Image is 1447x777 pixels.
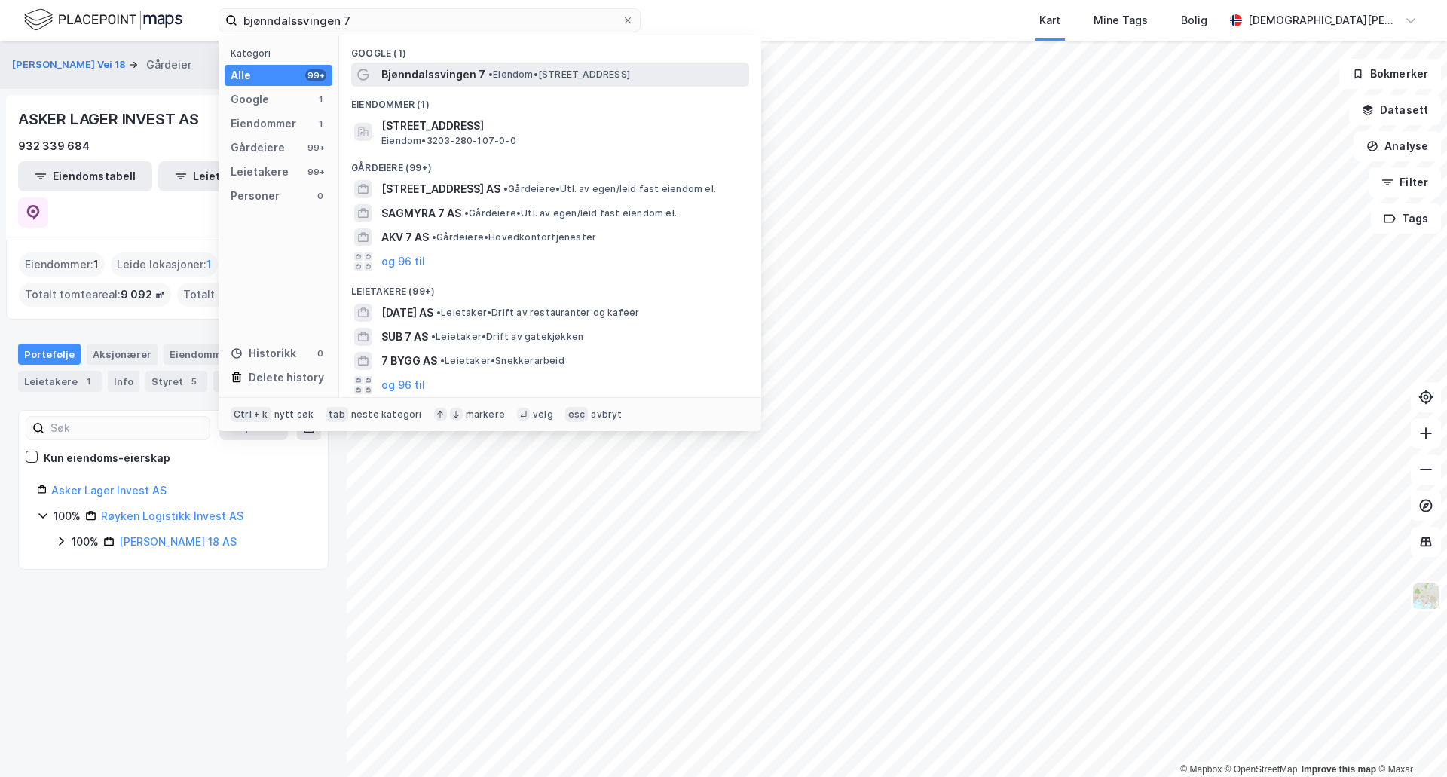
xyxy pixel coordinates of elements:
div: esc [565,407,589,422]
span: • [432,231,436,243]
div: markere [466,408,505,421]
img: Z [1412,582,1440,610]
span: [STREET_ADDRESS] AS [381,180,500,198]
div: Delete history [249,369,324,387]
span: Eiendom • 3203-280-107-0-0 [381,135,516,147]
span: Leietaker • Drift av restauranter og kafeer [436,307,639,319]
span: • [440,355,445,366]
span: Leietaker • Snekkerarbeid [440,355,564,367]
span: Gårdeiere • Utl. av egen/leid fast eiendom el. [503,183,716,195]
div: 1 [314,93,326,106]
button: Eiendomstabell [18,161,152,191]
button: Leietakertabell [158,161,292,191]
div: Eiendommer [164,344,256,365]
div: Ctrl + k [231,407,271,422]
div: 99+ [305,142,326,154]
span: 9 092 ㎡ [121,286,165,304]
button: Filter [1369,167,1441,197]
span: [STREET_ADDRESS] [381,117,743,135]
div: Totalt tomteareal : [19,283,171,307]
div: Google [231,90,269,109]
span: Gårdeiere • Hovedkontortjenester [432,231,596,243]
span: [DATE] AS [381,304,433,322]
div: 932 339 684 [18,137,90,155]
div: 100% [54,507,81,525]
div: 0 [314,347,326,359]
span: SAGMYRA 7 AS [381,204,461,222]
iframe: Chat Widget [1372,705,1447,777]
button: Tags [1371,203,1441,234]
div: [DEMOGRAPHIC_DATA][PERSON_NAME] [1248,11,1399,29]
div: 99+ [305,69,326,81]
button: og 96 til [381,376,425,394]
div: neste kategori [351,408,422,421]
div: Leietakere (99+) [339,274,761,301]
button: [PERSON_NAME] Vei 18 [12,57,129,72]
span: Leietaker • Drift av gatekjøkken [431,331,583,343]
span: • [436,307,441,318]
div: Bolig [1181,11,1207,29]
span: • [431,331,436,342]
a: Asker Lager Invest AS [51,484,167,497]
div: avbryt [591,408,622,421]
span: Gårdeiere • Utl. av egen/leid fast eiendom el. [464,207,677,219]
a: [PERSON_NAME] 18 AS [119,535,237,548]
img: logo.f888ab2527a4732fd821a326f86c7f29.svg [24,7,182,33]
span: 1 [93,255,99,274]
span: • [488,69,493,80]
div: velg [533,408,553,421]
div: Aksjonærer [87,344,158,365]
span: AKV 7 AS [381,228,429,246]
div: Google (1) [339,35,761,63]
div: Eiendommer [231,115,296,133]
div: 5 [186,374,201,389]
div: Gårdeier [146,56,191,74]
button: Bokmerker [1339,59,1441,89]
div: Mine Tags [1094,11,1148,29]
div: Gårdeiere (99+) [339,150,761,177]
a: Improve this map [1302,764,1376,775]
div: nytt søk [274,408,314,421]
div: Totalt byggareal : [177,283,324,307]
div: 1 [81,374,96,389]
div: Leietakere [18,371,102,392]
button: og 96 til [381,252,425,271]
button: Datasett [1349,95,1441,125]
div: ASKER LAGER INVEST AS [18,107,202,131]
button: Analyse [1354,131,1441,161]
div: Transaksjoner [213,371,317,392]
a: OpenStreetMap [1225,764,1298,775]
span: Bjønndalssvingen 7 [381,66,485,84]
div: 100% [72,533,99,551]
div: Historikk [231,344,296,362]
a: Mapbox [1180,764,1222,775]
div: 1 [314,118,326,130]
div: Kontrollprogram for chat [1372,705,1447,777]
div: Portefølje [18,344,81,365]
span: 1 [206,255,212,274]
a: Røyken Logistikk Invest AS [101,509,243,522]
span: SUB 7 AS [381,328,428,346]
div: Leide lokasjoner : [111,252,218,277]
div: Kategori [231,47,332,59]
span: 7 BYGG AS [381,352,437,370]
div: Leietakere [231,163,289,181]
div: Eiendommer (1) [339,87,761,114]
input: Søk [44,417,210,439]
div: Eiendommer : [19,252,105,277]
div: Gårdeiere [231,139,285,157]
span: Eiendom • [STREET_ADDRESS] [488,69,630,81]
div: Kart [1039,11,1060,29]
div: Kun eiendoms-eierskap [44,449,170,467]
div: Info [108,371,139,392]
div: Alle [231,66,251,84]
div: tab [326,407,348,422]
span: • [464,207,469,219]
div: Styret [145,371,207,392]
div: 0 [314,190,326,202]
span: • [503,183,508,194]
input: Søk på adresse, matrikkel, gårdeiere, leietakere eller personer [237,9,622,32]
div: Personer [231,187,280,205]
div: 99+ [305,166,326,178]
